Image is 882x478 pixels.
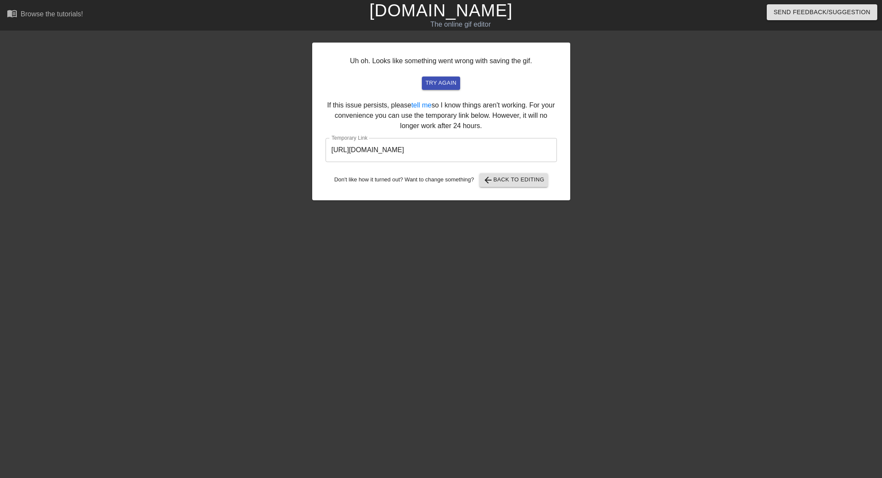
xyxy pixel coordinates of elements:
[7,8,17,18] span: menu_book
[767,4,877,20] button: Send Feedback/Suggestion
[312,43,570,200] div: Uh oh. Looks like something went wrong with saving the gif. If this issue persists, please so I k...
[479,173,548,187] button: Back to Editing
[483,175,493,185] span: arrow_back
[21,10,83,18] div: Browse the tutorials!
[7,8,83,21] a: Browse the tutorials!
[369,1,513,20] a: [DOMAIN_NAME]
[422,77,460,90] button: try again
[411,101,431,109] a: tell me
[298,19,623,30] div: The online gif editor
[774,7,870,18] span: Send Feedback/Suggestion
[483,175,544,185] span: Back to Editing
[425,78,456,88] span: try again
[326,138,557,162] input: bare
[326,173,557,187] div: Don't like how it turned out? Want to change something?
